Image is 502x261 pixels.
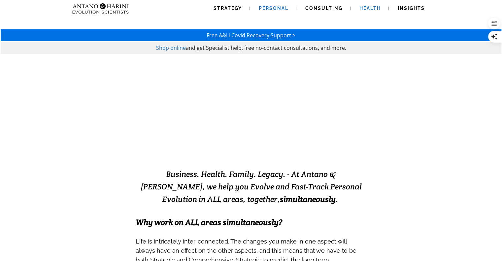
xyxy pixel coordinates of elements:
strong: EVOLVING [172,138,242,154]
span: Health [359,6,381,11]
span: Why work on ALL areas simultaneously? [136,217,282,227]
span: Insights [398,6,425,11]
a: Free A&H Covid Recovery Support > [207,32,295,39]
span: Consulting [305,6,343,11]
span: Personal [259,6,288,11]
span: and get Specialist help, free no-contact consultations, and more. [186,44,346,51]
b: simultaneously. [280,194,338,204]
span: Strategy [214,6,242,11]
strong: EXCELLENCE [242,138,330,154]
span: Business. Health. Family. Legacy. - At Antano & [PERSON_NAME], we help you Evolve and Fast-Track ... [141,169,362,204]
a: Shop online [156,44,186,51]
